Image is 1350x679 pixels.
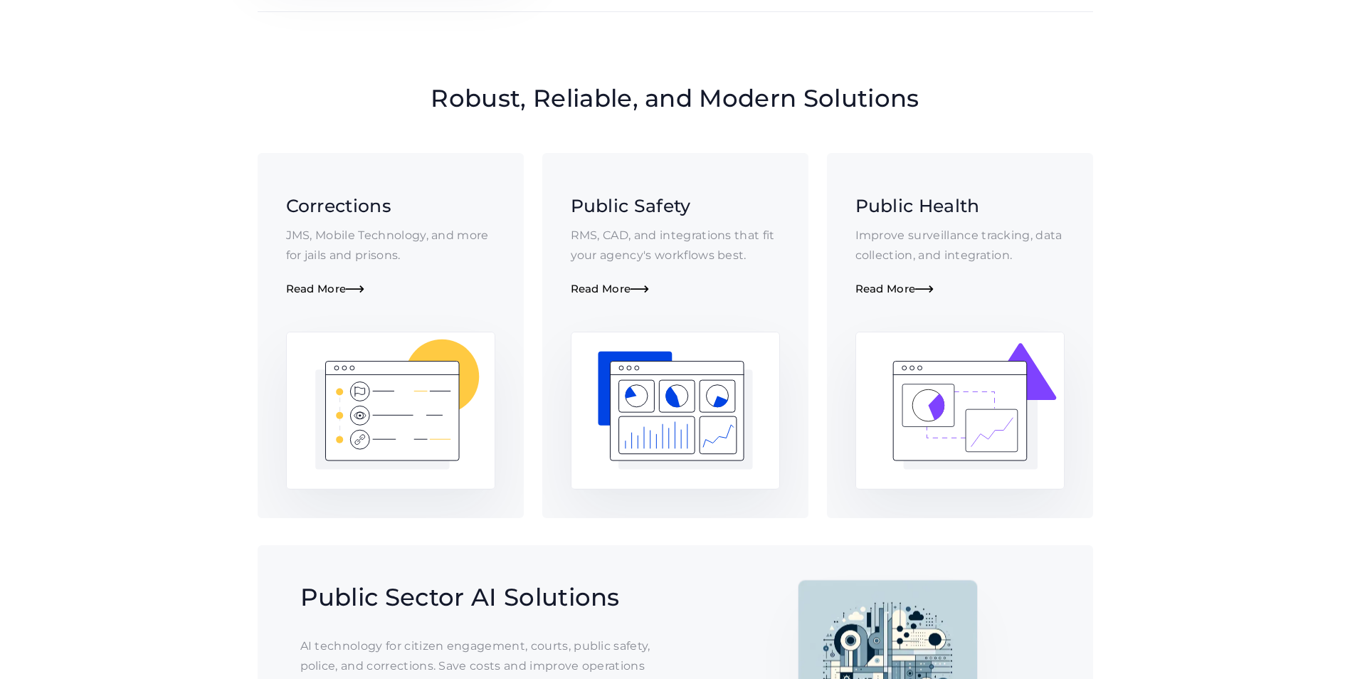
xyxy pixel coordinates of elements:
div: Read More [571,283,780,296]
a: Public HealthImprove surveillance tracking, data collection, and integration.Read More [827,153,1093,517]
div: Read More [855,283,1065,296]
span:  [631,284,649,296]
a: Public SafetyRMS, CAD, and integrations that fit your agency's workflows best.Read More [542,153,808,517]
span:  [346,284,364,296]
span:  [915,284,934,296]
p: RMS, CAD, and integrations that fit your agency's workflows best. [571,226,780,265]
h3: Corrections [286,193,495,219]
h2: Public Sector AI Solutions [300,581,673,614]
p: Improve surveillance tracking, data collection, and integration. [855,226,1065,265]
p: JMS, Mobile Technology, and more for jails and prisons. [286,226,495,265]
div: Read More [286,283,495,296]
h3: Public Safety [571,193,780,219]
h2: Robust, Reliable, and Modern Solutions [428,82,922,115]
h3: Public Health [855,193,1065,219]
a: CorrectionsJMS, Mobile Technology, and more for jails and prisons.Read More [258,153,524,517]
iframe: Chat Widget [1107,525,1350,679]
